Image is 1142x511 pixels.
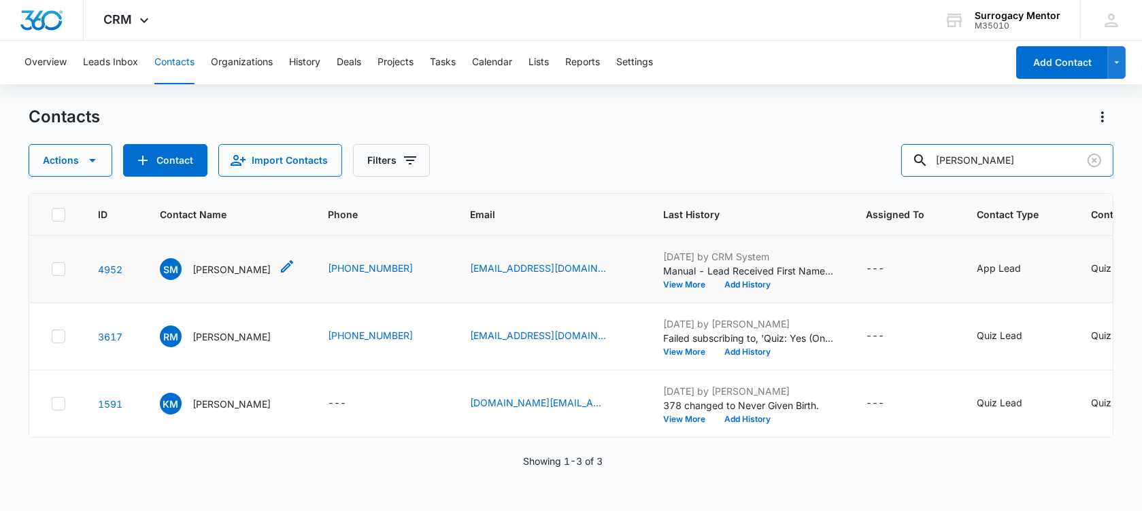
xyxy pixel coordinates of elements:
div: Phone - +1 (865) 332-8423 - Select to Edit Field [328,328,437,345]
button: Calendar [472,41,512,84]
button: Add Contact [1016,46,1108,79]
span: Contact Name [160,207,275,222]
p: Showing 1-3 of 3 [523,454,603,468]
a: [PHONE_NUMBER] [328,261,413,275]
button: Clear [1084,149,1105,171]
a: Navigate to contact details page for Ribbon McKeehan [98,331,122,342]
div: --- [866,261,884,277]
button: History [289,41,320,84]
div: Assigned To - - Select to Edit Field [866,261,909,277]
div: Contact Type - Quiz Lead - Select to Edit Field [977,395,1047,412]
h1: Contacts [29,107,100,127]
div: Quiz Yes [1091,328,1130,342]
div: Contact Name - Shauna Mckee - Select to Edit Field [160,258,295,280]
div: --- [328,395,346,412]
button: Actions [29,144,112,177]
div: Quiz Lead [977,328,1022,342]
span: ID [98,207,107,222]
button: Settings [616,41,653,84]
a: Navigate to contact details page for Kimora McKee [98,398,122,410]
button: Add History [715,415,780,423]
input: Search Contacts [901,144,1113,177]
button: View More [663,281,715,289]
button: View More [663,348,715,356]
button: Projects [377,41,414,84]
button: Filters [353,144,430,177]
p: 378 changed to Never Given Birth. [663,398,833,412]
div: App Lead [977,261,1021,275]
p: [DATE] by [PERSON_NAME] [663,317,833,331]
div: --- [866,328,884,345]
div: Email - ribbonlashae@gmail.com - Select to Edit Field [470,328,631,345]
span: Assigned To [866,207,924,222]
button: Import Contacts [218,144,342,177]
p: Failed subscribing to, 'Quiz: Yes (Ongoing) - recreated 7/15'. [663,331,833,345]
button: Leads Inbox [83,41,138,84]
span: Email [470,207,611,222]
button: Add Contact [123,144,207,177]
span: Phone [328,207,418,222]
p: [PERSON_NAME] [192,397,271,411]
div: Contact Name - Kimora McKee - Select to Edit Field [160,393,295,415]
a: [PHONE_NUMBER] [328,328,413,342]
button: Add History [715,348,780,356]
button: Contacts [154,41,195,84]
a: [EMAIL_ADDRESS][DOMAIN_NAME] [470,328,606,342]
span: SM [160,258,182,280]
div: --- [866,395,884,412]
button: Lists [528,41,549,84]
div: Email - shaunamckee18@yahoo.com - Select to Edit Field [470,261,631,277]
button: Add History [715,281,780,289]
button: View More [663,415,715,423]
a: Navigate to contact details page for Shauna Mckee [98,264,122,275]
div: account id [975,21,1060,31]
div: account name [975,10,1060,21]
button: Deals [337,41,361,84]
div: Contact Name - Ribbon McKeehan - Select to Edit Field [160,325,295,347]
span: KM [160,393,182,415]
a: [EMAIL_ADDRESS][DOMAIN_NAME] [470,261,606,275]
div: Quiz Lead [977,395,1022,410]
p: [PERSON_NAME] [192,330,271,344]
div: Contact Type - App Lead - Select to Edit Field [977,261,1045,277]
div: Quiz Yes [1091,261,1130,275]
button: Tasks [430,41,456,84]
button: Actions [1092,106,1113,128]
div: Assigned To - - Select to Edit Field [866,395,909,412]
span: Contact Type [977,207,1039,222]
div: Quiz No [1091,395,1127,410]
p: [PERSON_NAME] [192,262,271,277]
span: CRM [104,12,133,27]
button: Reports [565,41,600,84]
div: Contact Type - Quiz Lead - Select to Edit Field [977,328,1047,345]
span: Last History [663,207,813,222]
p: Manual - Lead Received First Name: [PERSON_NAME] Last Name: [PERSON_NAME] Phone: [PHONE_NUMBER] E... [663,264,833,278]
a: [DOMAIN_NAME][EMAIL_ADDRESS][DOMAIN_NAME] [470,395,606,410]
button: Overview [24,41,67,84]
p: [DATE] by CRM System [663,249,833,264]
button: Organizations [211,41,273,84]
div: Phone - - Select to Edit Field [328,395,371,412]
p: [DATE] by [PERSON_NAME] [663,384,833,398]
div: Phone - +1 (435) 823-2239 - Select to Edit Field [328,261,437,277]
span: RM [160,325,182,347]
div: Email - 05allergy.win@icloud.com - Select to Edit Field [470,395,631,412]
div: Assigned To - - Select to Edit Field [866,328,909,345]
